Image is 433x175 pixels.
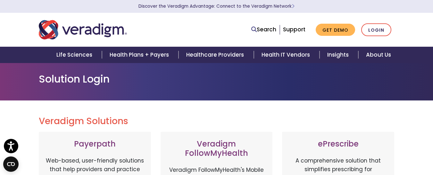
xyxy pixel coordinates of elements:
[292,3,295,9] span: Learn More
[320,47,358,63] a: Insights
[39,19,127,40] img: Veradigm logo
[39,116,395,127] h2: Veradigm Solutions
[254,47,320,63] a: Health IT Vendors
[179,47,254,63] a: Healthcare Providers
[39,73,395,85] h1: Solution Login
[316,24,355,36] a: Get Demo
[283,26,305,33] a: Support
[288,139,388,149] h3: ePrescribe
[361,23,391,36] a: Login
[49,47,102,63] a: Life Sciences
[358,47,399,63] a: About Us
[167,139,266,158] h3: Veradigm FollowMyHealth
[138,3,295,9] a: Discover the Veradigm Advantage: Connect to the Veradigm NetworkLearn More
[3,156,19,172] button: Open CMP widget
[45,139,145,149] h3: Payerpath
[251,25,276,34] a: Search
[102,47,179,63] a: Health Plans + Payers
